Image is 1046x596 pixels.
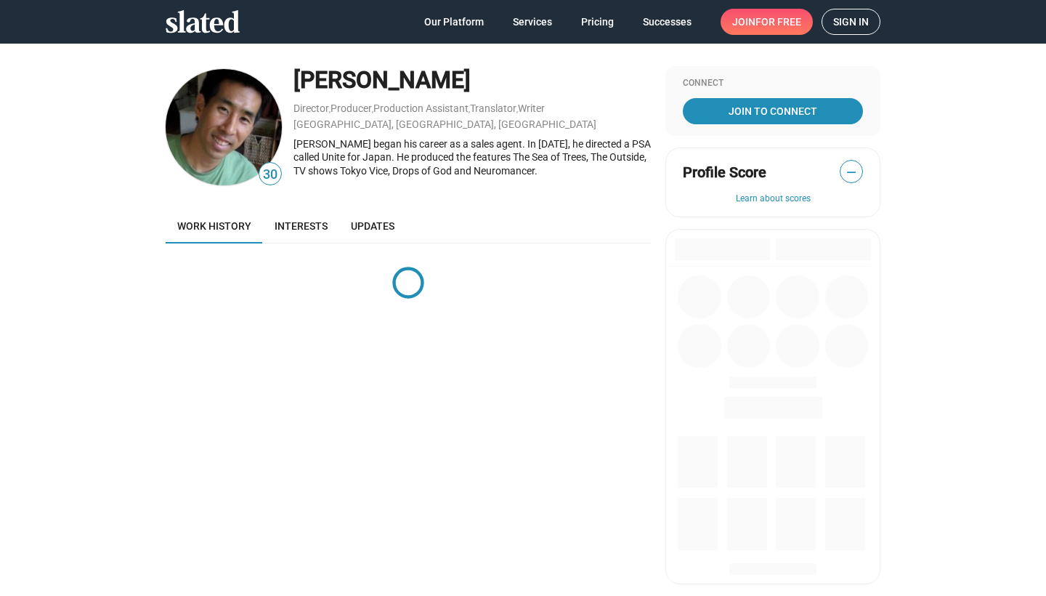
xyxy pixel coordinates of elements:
[631,9,703,35] a: Successes
[683,163,766,182] span: Profile Score
[470,102,516,114] a: Translator
[516,105,518,113] span: ,
[686,98,860,124] span: Join To Connect
[293,137,651,178] div: [PERSON_NAME] began his career as a sales agent. In [DATE], he directed a PSA called Unite for Ja...
[329,105,331,113] span: ,
[339,209,406,243] a: Updates
[293,65,651,96] div: [PERSON_NAME]
[513,9,552,35] span: Services
[469,105,470,113] span: ,
[293,102,329,114] a: Director
[732,9,801,35] span: Join
[501,9,564,35] a: Services
[413,9,495,35] a: Our Platform
[683,78,863,89] div: Connect
[683,98,863,124] a: Join To Connect
[293,118,596,130] a: [GEOGRAPHIC_DATA], [GEOGRAPHIC_DATA], [GEOGRAPHIC_DATA]
[331,102,372,114] a: Producer
[569,9,625,35] a: Pricing
[683,193,863,205] button: Learn about scores
[424,9,484,35] span: Our Platform
[721,9,813,35] a: Joinfor free
[822,9,880,35] a: Sign in
[259,165,281,185] span: 30
[840,163,862,182] span: —
[263,209,339,243] a: Interests
[372,105,373,113] span: ,
[581,9,614,35] span: Pricing
[518,102,545,114] a: Writer
[275,220,328,232] span: Interests
[166,69,282,185] img: Satch Watanabe
[643,9,692,35] span: Successes
[177,220,251,232] span: Work history
[166,209,263,243] a: Work history
[755,9,801,35] span: for free
[351,220,394,232] span: Updates
[373,102,469,114] a: Production Assistant
[833,9,869,34] span: Sign in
